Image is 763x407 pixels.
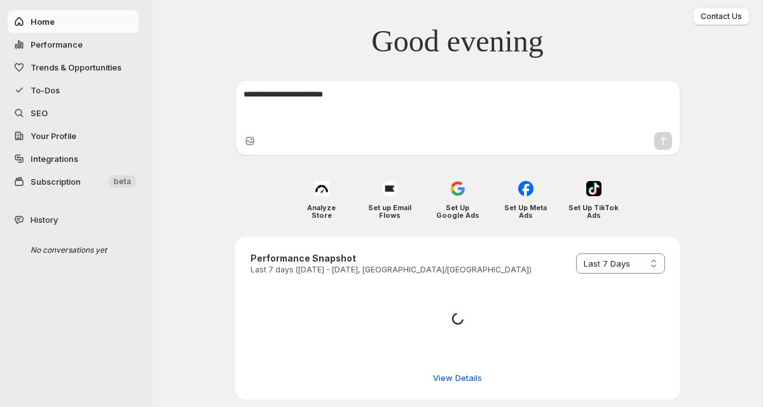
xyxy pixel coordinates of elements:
span: Your Profile [31,131,76,141]
span: Good evening [371,23,544,60]
button: Performance [8,33,139,56]
span: Contact Us [701,11,742,22]
img: Set Up TikTok Ads icon [586,181,601,196]
button: Contact Us [693,8,750,25]
h4: Set up Email Flows [364,204,415,219]
div: No conversations yet [20,239,141,262]
span: SEO [31,108,48,118]
h4: Set Up Google Ads [432,204,483,219]
span: Home [31,17,55,27]
img: Set up Email Flows icon [382,181,397,196]
h4: Analyze Store [296,204,347,219]
span: Subscription [31,177,81,187]
button: Upload image [244,135,256,147]
a: Integrations [8,147,139,170]
h3: Performance Snapshot [251,252,532,265]
span: History [31,213,58,226]
span: Trends & Opportunities [31,62,121,72]
button: Home [8,10,139,33]
span: beta [114,177,131,187]
button: Subscription [8,170,139,193]
h4: Set Up TikTok Ads [568,204,619,219]
button: To-Dos [8,79,139,102]
span: To-Dos [31,85,60,95]
button: Trends & Opportunities [8,56,139,79]
img: Analyze Store icon [314,181,329,196]
a: Your Profile [8,124,139,147]
h4: Set Up Meta Ads [500,204,551,219]
img: Set Up Meta Ads icon [518,181,533,196]
span: View Details [433,371,482,384]
span: Performance [31,39,83,50]
img: Set Up Google Ads icon [450,181,465,196]
p: Last 7 days ([DATE] - [DATE], [GEOGRAPHIC_DATA]/[GEOGRAPHIC_DATA]) [251,265,532,275]
button: View detailed performance [425,368,490,388]
span: Integrations [31,154,78,164]
a: SEO [8,102,139,124]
